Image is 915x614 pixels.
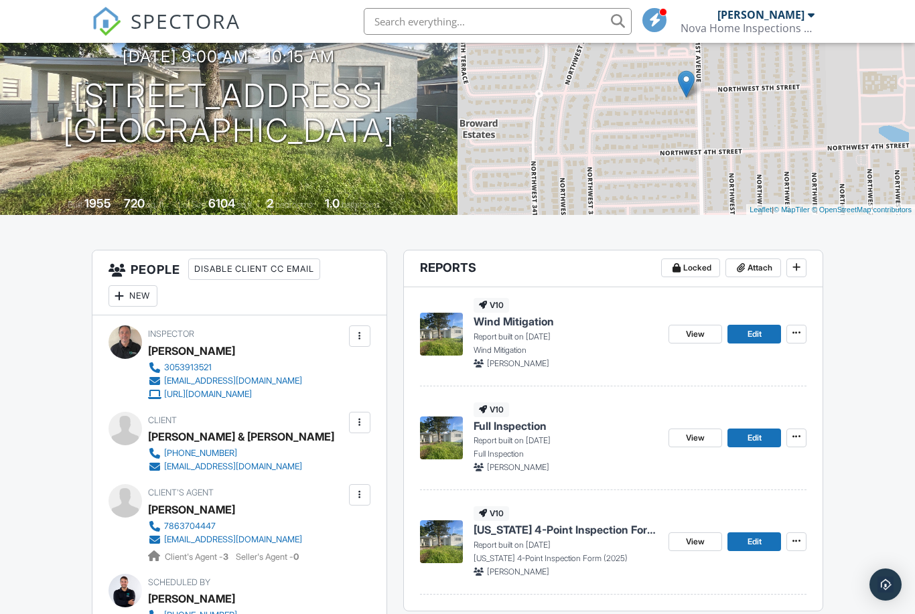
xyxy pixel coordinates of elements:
span: Inspector [148,329,194,339]
span: sq.ft. [237,200,254,210]
a: [EMAIL_ADDRESS][DOMAIN_NAME] [148,374,302,388]
span: Seller's Agent - [236,552,299,562]
span: Client's Agent [148,487,214,497]
div: 720 [124,196,145,210]
div: 3053913521 [164,362,212,373]
div: Disable Client CC Email [188,258,320,280]
div: [PERSON_NAME] [148,341,235,361]
div: 1955 [84,196,111,210]
a: 3053913521 [148,361,302,374]
img: The Best Home Inspection Software - Spectora [92,7,121,36]
div: [PERSON_NAME] [148,500,235,520]
div: | [746,204,915,216]
a: © OpenStreetMap contributors [812,206,912,214]
span: Scheduled By [148,577,210,587]
div: [PHONE_NUMBER] [164,448,237,459]
strong: 3 [223,552,228,562]
span: Built [68,200,82,210]
span: bedrooms [275,200,312,210]
a: SPECTORA [92,18,240,46]
a: [PHONE_NUMBER] [148,447,324,460]
input: Search everything... [364,8,632,35]
div: [EMAIL_ADDRESS][DOMAIN_NAME] [164,534,302,545]
div: 1.0 [325,196,340,210]
a: [URL][DOMAIN_NAME] [148,388,302,401]
div: [URL][DOMAIN_NAME] [164,389,252,400]
h3: [DATE] 9:00 am - 10:15 am [123,48,335,66]
div: [PERSON_NAME] & [PERSON_NAME] [148,427,334,447]
div: 6104 [208,196,235,210]
span: Client [148,415,177,425]
div: New [109,285,157,307]
div: [EMAIL_ADDRESS][DOMAIN_NAME] [164,461,302,472]
a: [EMAIL_ADDRESS][DOMAIN_NAME] [148,460,324,473]
strong: 0 [293,552,299,562]
span: Lot Size [178,200,206,210]
div: Nova Home Inspections LLC [681,21,815,35]
span: bathrooms [342,200,380,210]
a: [EMAIL_ADDRESS][DOMAIN_NAME] [148,533,302,546]
a: 7863704447 [148,520,302,533]
span: Client's Agent - [165,552,230,562]
div: [PERSON_NAME] [717,8,804,21]
a: © MapTiler [774,206,810,214]
div: 2 [267,196,273,210]
h1: [STREET_ADDRESS] [GEOGRAPHIC_DATA] [63,78,395,149]
h3: People [92,250,386,315]
a: Leaflet [750,206,772,214]
div: Open Intercom Messenger [869,568,902,601]
span: sq. ft. [147,200,165,210]
span: SPECTORA [131,7,240,35]
div: [PERSON_NAME] [148,589,235,609]
div: 7863704447 [164,521,216,532]
div: [EMAIL_ADDRESS][DOMAIN_NAME] [164,376,302,386]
